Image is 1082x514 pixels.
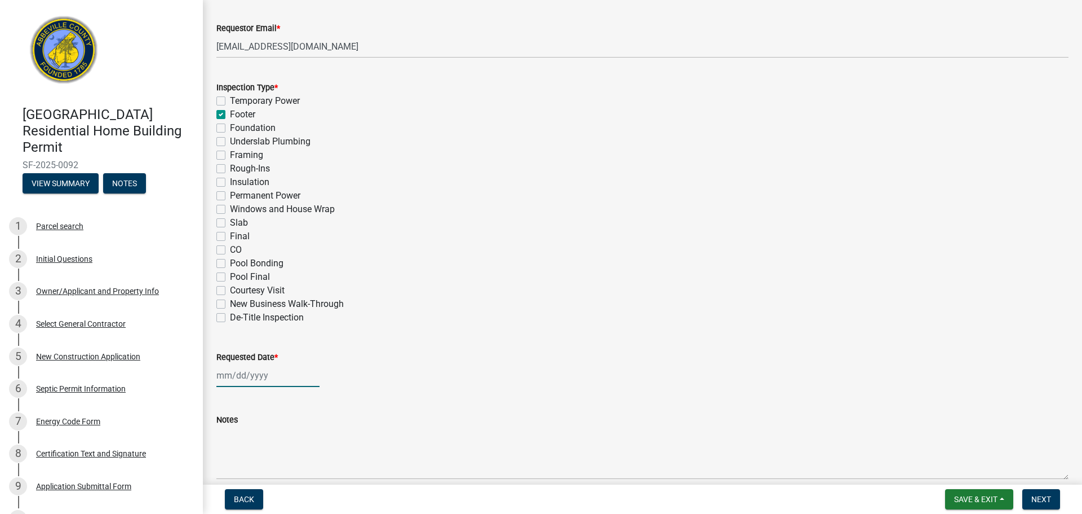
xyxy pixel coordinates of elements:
wm-modal-confirm: Notes [103,180,146,189]
div: 6 [9,380,27,398]
img: Abbeville County, South Carolina [23,12,105,95]
span: Save & Exit [954,495,997,504]
span: SF-2025-0092 [23,160,180,170]
div: Septic Permit Information [36,385,126,393]
div: Application Submittal Form [36,482,131,490]
button: View Summary [23,173,99,194]
label: Inspection Type [216,84,278,92]
div: Select General Contractor [36,320,126,328]
input: mm/dd/yyyy [216,364,320,387]
label: Final [230,230,250,243]
button: Back [225,489,263,509]
div: 7 [9,412,27,430]
div: 9 [9,477,27,495]
button: Notes [103,173,146,194]
label: Foundation [230,121,276,135]
div: Certification Text and Signature [36,450,146,458]
label: Pool Bonding [230,257,283,270]
div: 1 [9,217,27,235]
label: De-Title Inspection [230,311,304,324]
label: Notes [216,416,238,424]
div: 2 [9,250,27,268]
button: Save & Exit [945,489,1013,509]
label: Framing [230,148,263,162]
wm-modal-confirm: Summary [23,180,99,189]
span: Next [1031,495,1051,504]
label: Rough-Ins [230,162,270,175]
label: Underslab Plumbing [230,135,311,148]
label: Windows and House Wrap [230,203,335,216]
label: Courtesy Visit [230,284,285,297]
div: 5 [9,348,27,366]
button: Next [1022,489,1060,509]
label: Slab [230,216,248,230]
div: Energy Code Form [36,418,100,425]
div: Initial Questions [36,255,92,263]
label: CO [230,243,242,257]
div: Parcel search [36,222,83,230]
label: Permanent Power [230,189,300,203]
label: Footer [230,108,255,121]
label: New Business Walk-Through [230,297,344,311]
label: Insulation [230,175,269,189]
div: Owner/Applicant and Property Info [36,287,159,295]
label: Requestor Email [216,25,280,33]
div: 3 [9,282,27,300]
div: 8 [9,445,27,463]
label: Requested Date [216,354,278,362]
h4: [GEOGRAPHIC_DATA] Residential Home Building Permit [23,107,194,155]
span: Back [234,495,254,504]
div: New Construction Application [36,353,140,361]
label: Pool Final [230,270,270,284]
label: Temporary Power [230,94,300,108]
div: 4 [9,315,27,333]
